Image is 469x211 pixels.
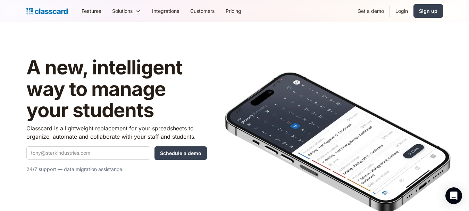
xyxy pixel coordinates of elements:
[185,3,220,19] a: Customers
[26,124,207,141] p: Classcard is a lightweight replacement for your spreadsheets to organize, automate and collaborat...
[76,3,107,19] a: Features
[413,4,443,18] a: Sign up
[112,7,133,15] div: Solutions
[26,165,207,173] p: 24/7 support — data migration assistance.
[26,6,68,16] a: Logo
[26,146,150,160] input: tony@starkindustries.com
[419,7,437,15] div: Sign up
[107,3,146,19] div: Solutions
[390,3,413,19] a: Login
[154,146,207,160] input: Schedule a demo
[26,57,207,121] h1: A new, intelligent way to manage your students
[352,3,390,19] a: Get a demo
[445,187,462,204] div: Open Intercom Messenger
[26,146,207,160] form: Quick Demo Form
[220,3,247,19] a: Pricing
[146,3,185,19] a: Integrations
